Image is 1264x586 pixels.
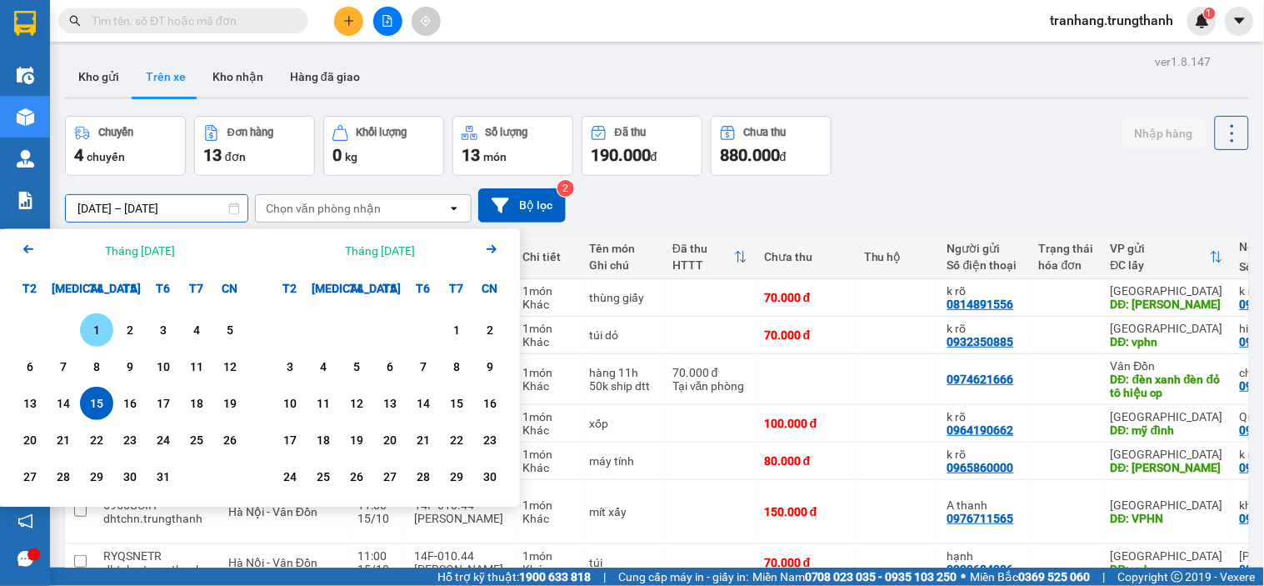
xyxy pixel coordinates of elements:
[98,127,133,138] div: Chuyến
[445,430,468,450] div: 22
[522,379,572,393] div: Khác
[947,298,1014,311] div: 0814891556
[589,366,656,379] div: hàng 11h
[273,387,307,420] div: Choose Thứ Hai, tháng 11 10 2025. It's available.
[80,387,113,420] div: Selected end date. Thứ Tư, tháng 10 15 2025. It's available.
[947,410,1022,423] div: k rõ
[962,573,967,580] span: ⚪️
[185,393,208,413] div: 18
[412,7,441,36] button: aim
[118,393,142,413] div: 16
[407,272,440,305] div: T6
[85,430,108,450] div: 22
[971,568,1091,586] span: Miền Bắc
[52,393,75,413] div: 14
[278,467,302,487] div: 24
[152,430,175,450] div: 24
[589,291,656,304] div: thùng giấy
[118,430,142,450] div: 23
[440,423,473,457] div: Choose Thứ Bảy, tháng 11 22 2025. It's available.
[473,350,507,383] div: Choose Chủ Nhật, tháng 11 9 2025. It's available.
[522,423,572,437] div: Khác
[180,350,213,383] div: Choose Thứ Bảy, tháng 10 11 2025. It's available.
[65,57,132,97] button: Kho gửi
[589,505,656,518] div: mít xấy
[711,116,832,176] button: Chưa thu880.000đ
[1019,570,1091,583] strong: 0369 525 060
[1111,410,1223,423] div: [GEOGRAPHIC_DATA]
[17,192,34,209] img: solution-icon
[118,320,142,340] div: 2
[113,460,147,493] div: Choose Thứ Năm, tháng 10 30 2025. It's available.
[589,258,656,272] div: Ghi chú
[473,313,507,347] div: Choose Chủ Nhật, tháng 11 2 2025. It's available.
[103,549,212,563] div: RYQSNETR
[452,116,573,176] button: Số lượng13món
[478,188,566,223] button: Bộ lọc
[1111,563,1223,576] div: DĐ: vphn
[1111,335,1223,348] div: DĐ: vphn
[345,243,415,259] div: Tháng [DATE]
[180,387,213,420] div: Choose Thứ Bảy, tháng 10 18 2025. It's available.
[478,430,502,450] div: 23
[1207,8,1212,19] span: 1
[1111,423,1223,437] div: DĐ: mỹ đình
[312,393,335,413] div: 11
[312,430,335,450] div: 18
[132,57,199,97] button: Trên xe
[17,150,34,168] img: warehouse-icon
[672,379,747,393] div: Tại văn phòng
[345,357,368,377] div: 5
[332,145,342,165] span: 0
[52,430,75,450] div: 21
[1111,322,1223,335] div: [GEOGRAPHIC_DATA]
[147,387,180,420] div: Choose Thứ Sáu, tháng 10 17 2025. It's available.
[1232,13,1247,28] span: caret-down
[522,549,572,563] div: 1 món
[17,67,34,84] img: warehouse-icon
[228,505,317,518] span: Hà Nội - Vân Đồn
[420,15,432,27] span: aim
[1111,448,1223,461] div: [GEOGRAPHIC_DATA]
[947,373,1014,386] div: 0974621666
[664,235,756,279] th: Toggle SortBy
[118,357,142,377] div: 9
[152,393,175,413] div: 17
[18,467,42,487] div: 27
[764,417,847,430] div: 100.000 đ
[47,272,80,305] div: [MEDICAL_DATA]
[18,357,42,377] div: 6
[1103,568,1106,586] span: |
[1195,13,1210,28] img: icon-new-feature
[412,393,435,413] div: 14
[17,108,34,126] img: warehouse-icon
[478,467,502,487] div: 30
[473,460,507,493] div: Choose Chủ Nhật, tháng 11 30 2025. It's available.
[373,272,407,305] div: T5
[47,350,80,383] div: Choose Thứ Ba, tháng 10 7 2025. It's available.
[218,357,242,377] div: 12
[447,202,461,215] svg: open
[147,350,180,383] div: Choose Thứ Sáu, tháng 10 10 2025. It's available.
[213,350,247,383] div: Choose Chủ Nhật, tháng 10 12 2025. It's available.
[13,387,47,420] div: Choose Thứ Hai, tháng 10 13 2025. It's available.
[340,387,373,420] div: Choose Thứ Tư, tháng 11 12 2025. It's available.
[47,423,80,457] div: Choose Thứ Ba, tháng 10 21 2025. It's available.
[672,258,734,272] div: HTTT
[80,313,113,347] div: Choose Thứ Tư, tháng 10 1 2025. It's available.
[80,350,113,383] div: Choose Thứ Tư, tháng 10 8 2025. It's available.
[52,467,75,487] div: 28
[440,460,473,493] div: Choose Thứ Bảy, tháng 11 29 2025. It's available.
[228,556,317,569] span: Hà Nội - Vân Đồn
[152,357,175,377] div: 10
[414,512,506,525] div: [PERSON_NAME]
[589,556,656,569] div: túi
[947,284,1022,298] div: k rõ
[440,350,473,383] div: Choose Thứ Bảy, tháng 11 8 2025. It's available.
[343,15,355,27] span: plus
[307,350,340,383] div: Choose Thứ Ba, tháng 11 4 2025. It's available.
[519,570,591,583] strong: 1900 633 818
[589,454,656,468] div: máy tính
[373,460,407,493] div: Choose Thứ Năm, tháng 11 27 2025. It's available.
[1039,258,1094,272] div: hóa đơn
